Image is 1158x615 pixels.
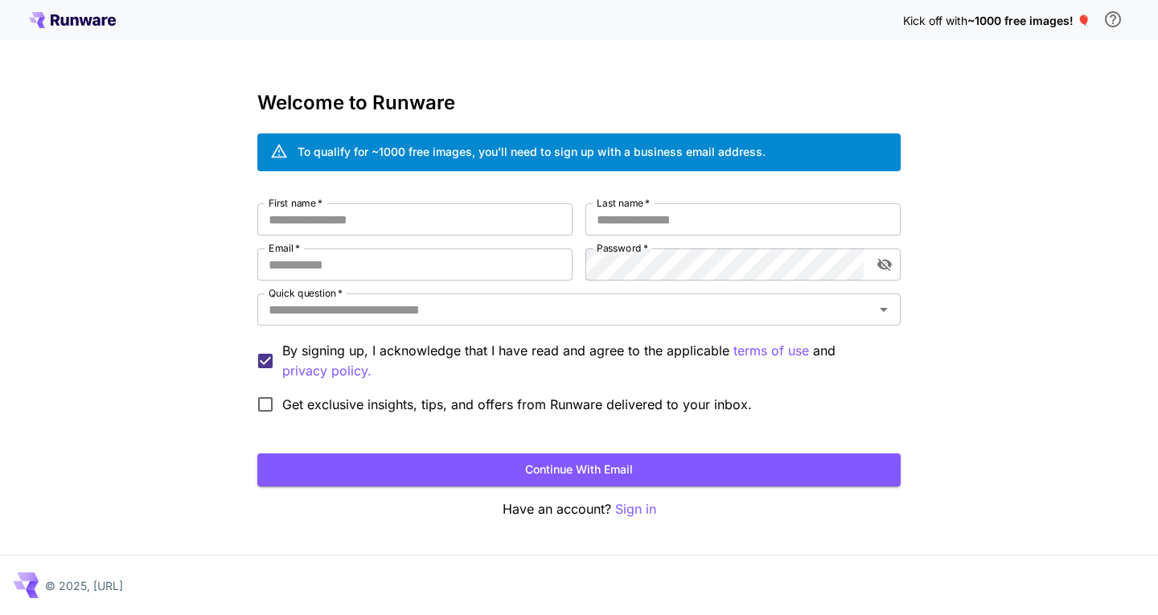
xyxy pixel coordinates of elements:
span: Kick off with [903,14,967,27]
label: Email [269,241,300,255]
button: By signing up, I acknowledge that I have read and agree to the applicable and privacy policy. [733,341,809,361]
p: terms of use [733,341,809,361]
p: Have an account? [257,499,901,519]
button: Sign in [615,499,656,519]
p: privacy policy. [282,361,372,381]
label: Password [597,241,648,255]
button: In order to qualify for free credit, you need to sign up with a business email address and click ... [1097,3,1129,35]
p: By signing up, I acknowledge that I have read and agree to the applicable and [282,341,888,381]
h3: Welcome to Runware [257,92,901,114]
label: First name [269,196,322,210]
button: toggle password visibility [870,250,899,279]
button: Continue with email [257,453,901,486]
label: Quick question [269,286,343,300]
label: Last name [597,196,650,210]
button: Open [873,298,895,321]
p: © 2025, [URL] [45,577,123,594]
button: By signing up, I acknowledge that I have read and agree to the applicable terms of use and [282,361,372,381]
span: Get exclusive insights, tips, and offers from Runware delivered to your inbox. [282,395,752,414]
div: To qualify for ~1000 free images, you’ll need to sign up with a business email address. [298,143,766,160]
span: ~1000 free images! 🎈 [967,14,1090,27]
